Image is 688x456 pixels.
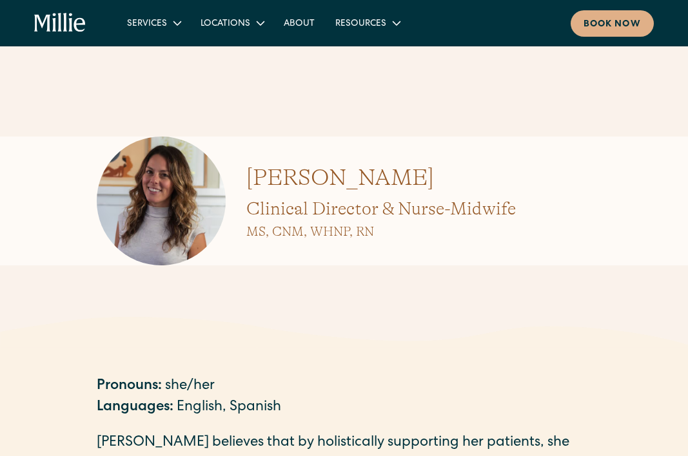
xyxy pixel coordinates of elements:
img: Talia Borgo Profile Photo [97,137,226,265]
strong: Pronouns: [97,379,162,394]
div: Resources [325,12,409,33]
div: Book now [584,18,641,32]
h2: Clinical Director & Nurse-Midwife [246,195,516,222]
h3: MS, CNM, WHNP, RN [246,222,516,242]
strong: Languages: [97,401,173,415]
a: Book now [571,10,654,37]
div: Locations [201,17,250,31]
div: English, Spanish [177,397,281,419]
div: Services [127,17,167,31]
h1: [PERSON_NAME] [246,160,516,195]
div: Services [117,12,190,33]
a: home [34,13,86,33]
a: About [273,12,325,33]
div: she/her [165,376,215,397]
div: Locations [190,12,273,33]
div: Resources [335,17,386,31]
